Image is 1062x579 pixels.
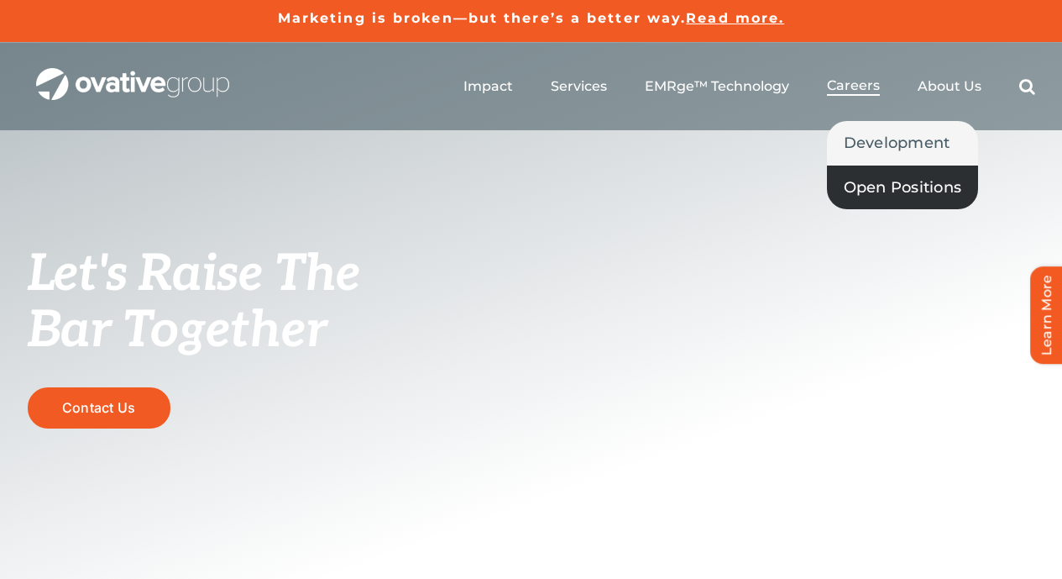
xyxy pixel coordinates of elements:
a: Contact Us [28,387,170,429]
a: Careers [827,77,880,96]
a: Development [827,121,979,165]
a: EMRge™ Technology [645,78,789,95]
a: Open Positions [827,166,979,209]
span: Bar Together [28,301,327,361]
span: Open Positions [844,176,962,199]
span: Development [844,131,950,155]
a: Impact [463,78,513,95]
span: Careers [827,77,880,94]
span: Let's Raise The [28,245,361,305]
nav: Menu [463,60,1035,113]
a: Read more. [686,10,784,26]
a: About Us [918,78,981,95]
a: OG_Full_horizontal_WHT [36,66,229,82]
a: Marketing is broken—but there’s a better way. [278,10,687,26]
a: Search [1019,78,1035,95]
span: Contact Us [62,400,135,416]
a: Services [551,78,607,95]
